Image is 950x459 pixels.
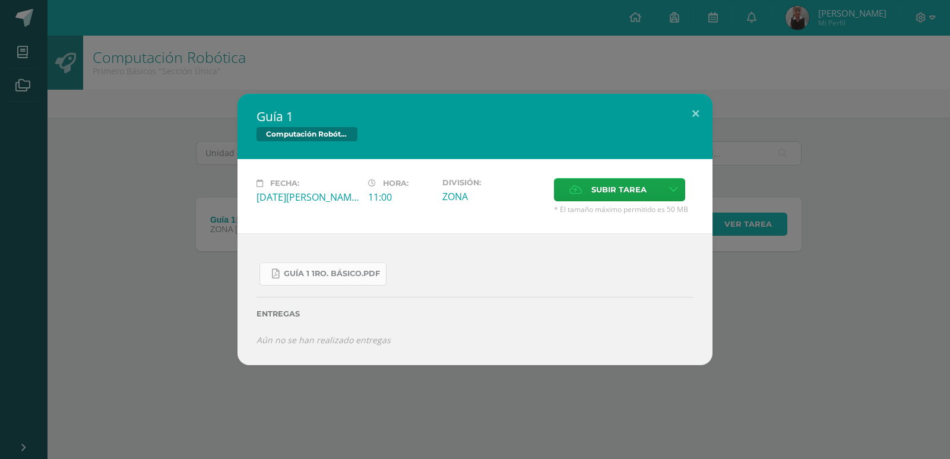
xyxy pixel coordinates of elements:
[442,178,544,187] label: División:
[256,334,391,346] i: Aún no se han realizado entregas
[256,191,359,204] div: [DATE][PERSON_NAME]
[383,179,408,188] span: Hora:
[679,94,712,134] button: Close (Esc)
[256,127,357,141] span: Computación Robótica
[270,179,299,188] span: Fecha:
[554,204,693,214] span: * El tamaño máximo permitido es 50 MB
[284,269,380,278] span: Guía 1 1ro. Básico.pdf
[368,191,433,204] div: 11:00
[442,190,544,203] div: ZONA
[256,108,693,125] h2: Guía 1
[259,262,387,286] a: Guía 1 1ro. Básico.pdf
[591,179,647,201] span: Subir tarea
[256,309,693,318] label: Entregas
